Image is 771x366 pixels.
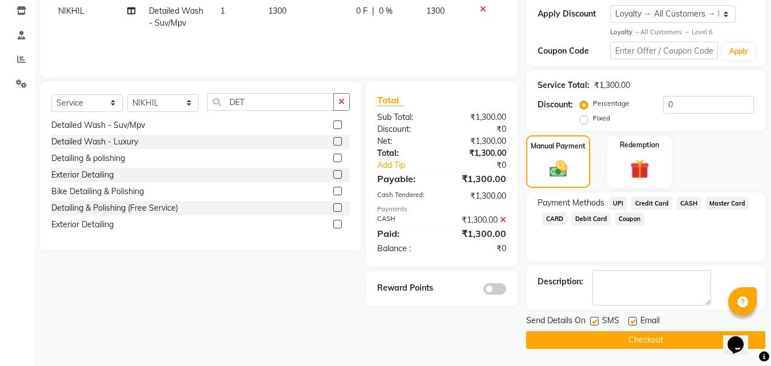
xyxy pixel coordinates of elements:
span: 0 F [356,5,368,17]
span: CASH [677,197,701,210]
span: Credit Card [631,197,672,210]
div: Reward Points [369,282,442,295]
div: Exterior Detailing [51,219,114,231]
input: Enter Offer / Coupon Code [610,42,718,59]
div: Detailing & Polishing (Free Service) [51,202,178,214]
span: UPI [609,197,627,210]
span: 0 % [379,5,393,17]
span: Master Card [706,197,749,210]
div: ₹1,300.00 [442,227,515,240]
span: Total [377,94,403,106]
button: Checkout [526,331,765,349]
span: SMS [602,315,619,329]
div: Detailed Wash - Suv/Mpv [51,119,145,131]
div: Bike Detailing & Polishing [51,186,144,198]
div: ₹1,300.00 [442,111,515,123]
span: Debit Card [571,212,611,226]
label: Percentage [593,98,629,108]
label: Redemption [620,140,659,150]
div: Detailing & polishing [51,152,125,164]
div: All Customers → Level 6 [610,27,754,37]
div: Service Total: [538,79,590,91]
span: 1300 [268,6,286,16]
span: Send Details On [526,315,586,329]
div: Description: [538,276,583,288]
div: Sub Total: [369,111,442,123]
div: Payments [377,204,506,214]
div: ₹1,300.00 [442,172,515,186]
div: Balance : [369,243,442,255]
div: ₹1,300.00 [442,190,515,202]
span: | [372,5,374,17]
div: Net: [369,135,442,147]
span: NIKHIL [58,6,84,16]
span: CARD [542,212,567,226]
label: Manual Payment [531,141,586,151]
div: Apply Discount [538,8,609,20]
span: Email [640,315,660,329]
div: ₹0 [442,123,515,135]
div: ₹1,300.00 [442,214,515,226]
div: Paid: [369,227,442,240]
span: Payment Methods [538,197,604,209]
div: Discount: [369,123,442,135]
div: ⁠Exterior Detailing [51,169,114,181]
iframe: chat widget [723,320,760,355]
div: ₹1,300.00 [594,79,630,91]
span: Detailed Wash - Suv/Mpv [149,6,203,28]
div: Discount: [538,99,573,111]
a: Add Tip [369,159,454,171]
div: Cash Tendered: [369,190,442,202]
div: ₹1,300.00 [442,147,515,159]
div: Detailed Wash - Luxury [51,136,138,148]
input: Search or Scan [207,93,334,111]
button: Apply [722,43,755,60]
img: _cash.svg [544,158,573,179]
span: 1300 [426,6,445,16]
div: ₹0 [442,243,515,255]
img: _gift.svg [624,157,655,180]
span: Coupon [615,212,644,226]
strong: Loyalty → [610,28,640,36]
div: Payable: [369,172,442,186]
div: Total: [369,147,442,159]
label: Fixed [593,113,610,123]
div: Coupon Code [538,45,609,57]
div: CASH [369,214,442,226]
div: ₹1,300.00 [442,135,515,147]
div: ₹0 [454,159,515,171]
span: 1 [220,6,225,16]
